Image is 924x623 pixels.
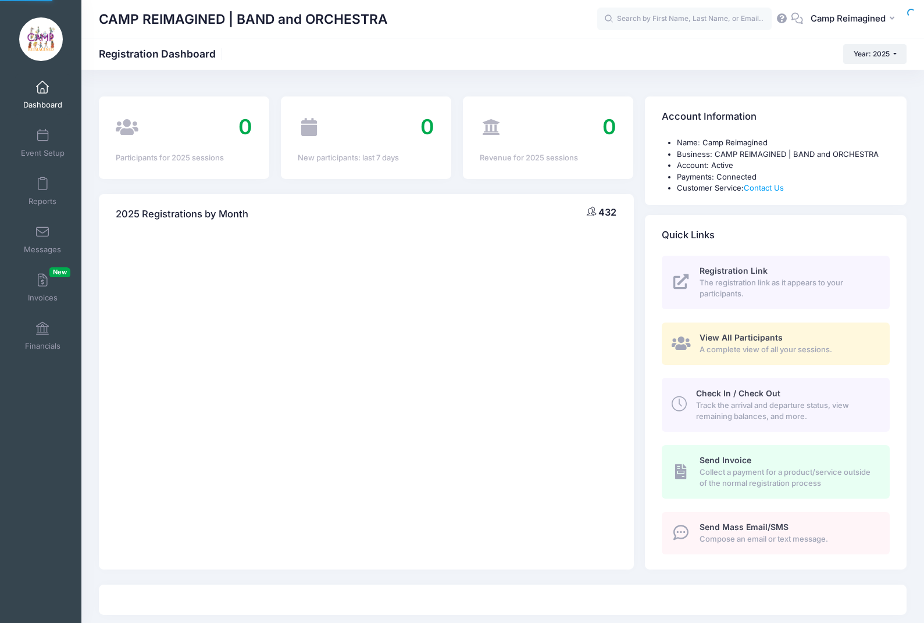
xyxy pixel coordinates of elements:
span: A complete view of all your sessions. [700,344,876,356]
h4: Quick Links [662,219,715,252]
span: Year: 2025 [854,49,890,58]
h1: Registration Dashboard [99,48,226,60]
li: Business: CAMP REIMAGINED | BAND and ORCHESTRA [677,149,890,160]
a: Messages [15,219,70,260]
span: Financials [25,341,60,351]
span: Invoices [28,293,58,303]
span: 0 [420,114,434,139]
span: Track the arrival and departure status, view remaining balances, and more. [696,400,876,423]
h1: CAMP REIMAGINED | BAND and ORCHESTRA [99,6,388,33]
div: New participants: last 7 days [298,152,434,164]
a: Check In / Check Out Track the arrival and departure status, view remaining balances, and more. [662,378,890,431]
span: View All Participants [700,332,783,342]
a: Reports [15,171,70,212]
span: Collect a payment for a product/service outside of the normal registration process [700,467,876,489]
a: Financials [15,316,70,356]
li: Customer Service: [677,182,890,194]
a: Send Mass Email/SMS Compose an email or text message. [662,512,890,554]
a: View All Participants A complete view of all your sessions. [662,323,890,365]
img: CAMP REIMAGINED | BAND and ORCHESTRA [19,17,63,61]
button: Camp Reimagined [803,6,907,33]
a: Event Setup [15,123,70,163]
a: Dashboard [15,74,70,115]
span: Event Setup [21,148,65,158]
a: Registration Link The registration link as it appears to your participants. [662,256,890,309]
li: Account: Active [677,160,890,171]
span: Compose an email or text message. [700,534,876,545]
div: Participants for 2025 sessions [116,152,252,164]
span: 0 [238,114,252,139]
h4: 2025 Registrations by Month [116,198,248,231]
span: 0 [602,114,616,139]
span: Send Mass Email/SMS [700,522,789,532]
span: Check In / Check Out [696,388,780,398]
button: Year: 2025 [843,44,907,64]
a: Contact Us [744,183,784,192]
span: Registration Link [700,266,768,275]
span: Send Invoice [700,455,751,465]
span: Camp Reimagined [811,12,886,25]
a: Send Invoice Collect a payment for a product/service outside of the normal registration process [662,445,890,499]
span: Messages [24,245,61,255]
input: Search by First Name, Last Name, or Email... [597,8,772,31]
a: InvoicesNew [15,267,70,308]
span: The registration link as it appears to your participants. [700,277,876,300]
h4: Account Information [662,101,757,134]
span: Dashboard [23,100,62,110]
li: Payments: Connected [677,171,890,183]
div: Revenue for 2025 sessions [480,152,616,164]
span: 432 [598,206,616,218]
span: Reports [28,196,56,206]
li: Name: Camp Reimagined [677,137,890,149]
span: New [49,267,70,277]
